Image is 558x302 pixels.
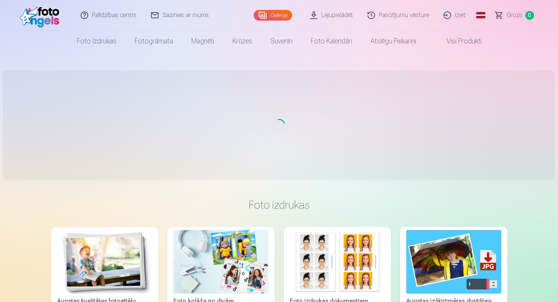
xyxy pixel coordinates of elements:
[126,30,182,52] a: Fotogrāmata
[361,30,425,52] a: Atslēgu piekariņi
[261,30,302,52] a: Suvenīri
[20,3,64,27] img: /fa1
[254,10,292,21] a: Galerija
[406,230,501,294] img: Augstas izšķirtspējas digitālais fotoattēls JPG formātā
[507,11,522,20] span: Grozs
[68,30,126,52] a: Foto izdrukas
[173,230,269,294] img: Foto kolāža no divām fotogrāfijām
[57,230,152,294] img: Augstas kvalitātes fotoattēlu izdrukas
[525,11,534,20] span: 0
[290,230,385,294] img: Foto izdrukas dokumentiem
[302,30,361,52] a: Foto kalendāri
[425,30,491,52] a: Visi produkti
[182,30,223,52] a: Magnēti
[223,30,261,52] a: Krūzes
[57,198,501,212] h3: Foto izdrukas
